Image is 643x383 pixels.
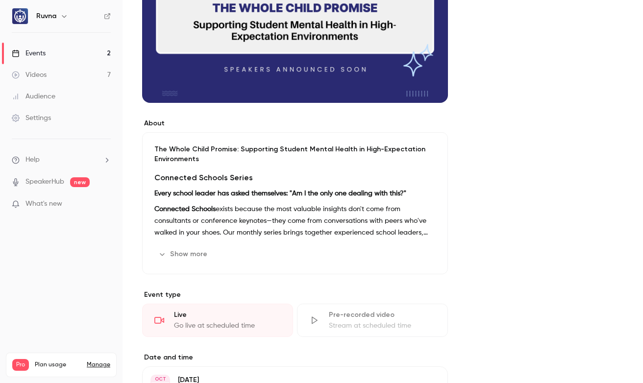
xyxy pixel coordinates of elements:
[297,304,448,337] div: Pre-recorded videoStream at scheduled time
[36,11,56,21] h6: Ruvna
[25,199,62,209] span: What's new
[154,144,436,164] p: The Whole Child Promise: Supporting Student Mental Health in High-Expectation Environments
[174,321,281,331] div: Go live at scheduled time
[174,310,281,320] div: Live
[12,359,29,371] span: Pro
[25,155,40,165] span: Help
[99,200,111,209] iframe: Noticeable Trigger
[329,310,436,320] div: Pre-recorded video
[12,92,55,101] div: Audience
[70,177,90,187] span: new
[87,361,110,369] a: Manage
[154,203,436,239] p: exists because the most valuable insights don't come from consultants or conference keynotes—they...
[142,353,448,362] label: Date and time
[12,113,51,123] div: Settings
[12,155,111,165] li: help-dropdown-opener
[12,8,28,24] img: Ruvna
[329,321,436,331] div: Stream at scheduled time
[142,304,293,337] div: LiveGo live at scheduled time
[142,290,448,300] p: Event type
[142,119,448,128] label: About
[12,70,47,80] div: Videos
[25,177,64,187] a: SpeakerHub
[12,48,46,58] div: Events
[154,246,213,262] button: Show more
[154,206,216,213] strong: Connected Schools
[154,190,406,197] strong: Every school leader has asked themselves: "Am I the only one dealing with this?"
[154,173,253,182] strong: Connected Schools Series
[35,361,81,369] span: Plan usage
[151,376,169,383] div: OCT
